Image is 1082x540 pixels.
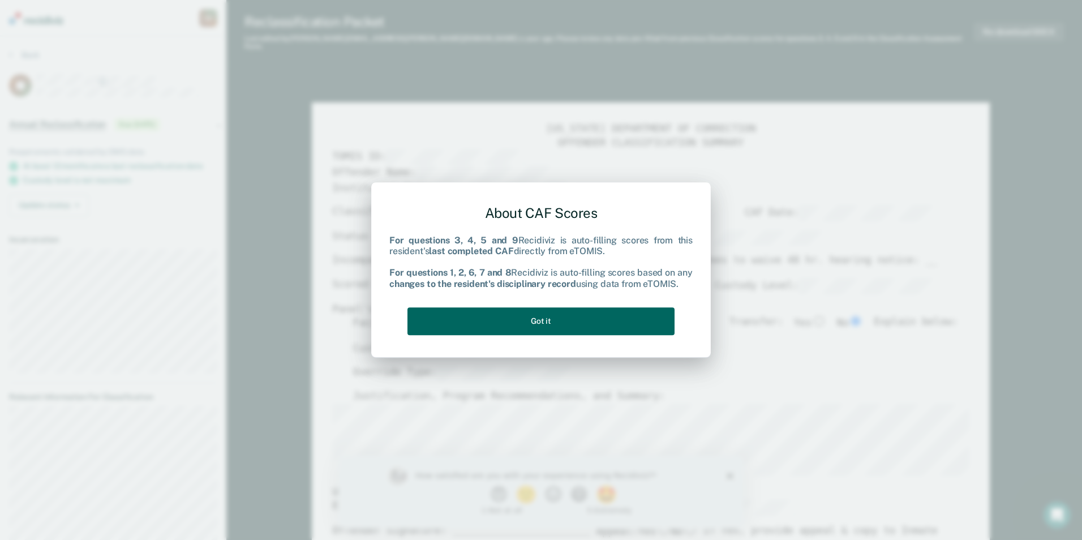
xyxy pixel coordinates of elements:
[389,196,693,230] div: About CAF Scores
[177,31,200,48] button: 2
[206,31,226,48] button: 3
[389,235,518,246] b: For questions 3, 4, 5 and 9
[389,268,511,278] b: For questions 1, 2, 6, 7 and 8
[407,307,675,335] button: Got it
[389,235,693,289] div: Recidiviz is auto-filling scores from this resident's directly from eTOMIS. Recidiviz is auto-fil...
[77,15,338,25] div: How satisfied are you with your experience using Recidiviz?
[77,51,184,58] div: 1 - Not at all
[389,278,576,289] b: changes to the resident's disciplinary record
[232,31,252,48] button: 4
[257,31,281,48] button: 5
[152,31,171,48] button: 1
[388,17,395,24] div: Close survey
[50,11,68,29] img: Profile image for Kim
[429,246,513,256] b: last completed CAF
[248,51,355,58] div: 5 - Extremely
